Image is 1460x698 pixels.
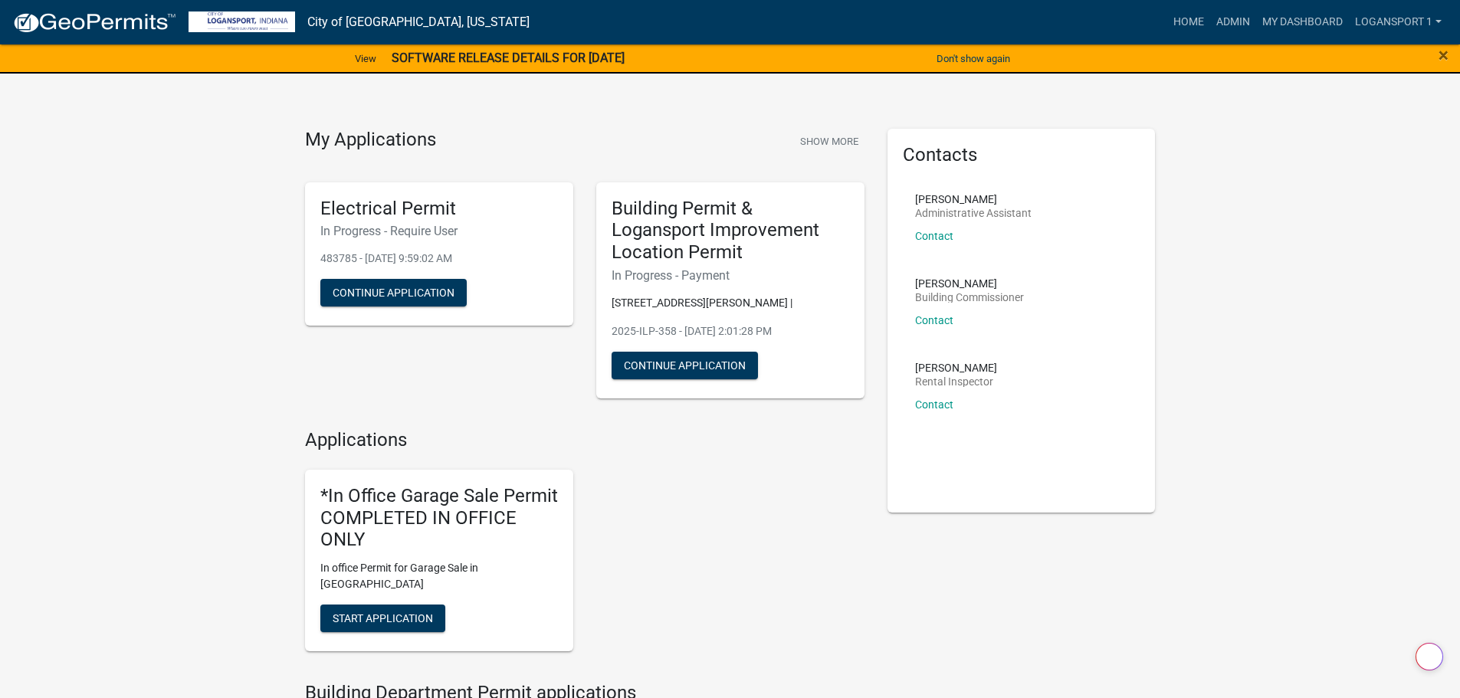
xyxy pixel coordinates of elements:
[612,268,849,283] h6: In Progress - Payment
[307,9,530,35] a: City of [GEOGRAPHIC_DATA], [US_STATE]
[1210,8,1256,37] a: Admin
[1439,46,1449,64] button: Close
[915,314,953,326] a: Contact
[305,429,865,451] h4: Applications
[320,251,558,267] p: 483785 - [DATE] 9:59:02 AM
[349,46,382,71] a: View
[1439,44,1449,66] span: ×
[915,376,997,387] p: Rental Inspector
[915,398,953,411] a: Contact
[320,279,467,306] button: Continue Application
[915,292,1024,303] p: Building Commissioner
[333,612,433,624] span: Start Application
[915,230,953,242] a: Contact
[1256,8,1349,37] a: My Dashboard
[320,224,558,238] h6: In Progress - Require User
[392,51,625,65] strong: SOFTWARE RELEASE DETAILS FOR [DATE]
[612,352,758,379] button: Continue Application
[915,278,1024,289] p: [PERSON_NAME]
[305,129,436,152] h4: My Applications
[320,605,445,632] button: Start Application
[794,129,865,154] button: Show More
[1167,8,1210,37] a: Home
[915,208,1032,218] p: Administrative Assistant
[612,295,849,311] p: [STREET_ADDRESS][PERSON_NAME] |
[612,198,849,264] h5: Building Permit & Logansport Improvement Location Permit
[930,46,1016,71] button: Don't show again
[903,144,1140,166] h5: Contacts
[320,485,558,551] h5: *In Office Garage Sale Permit COMPLETED IN OFFICE ONLY
[915,362,997,373] p: [PERSON_NAME]
[189,11,295,32] img: City of Logansport, Indiana
[612,323,849,339] p: 2025-ILP-358 - [DATE] 2:01:28 PM
[320,560,558,592] p: In office Permit for Garage Sale in [GEOGRAPHIC_DATA]
[320,198,558,220] h5: Electrical Permit
[1349,8,1448,37] a: Logansport 1
[915,194,1032,205] p: [PERSON_NAME]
